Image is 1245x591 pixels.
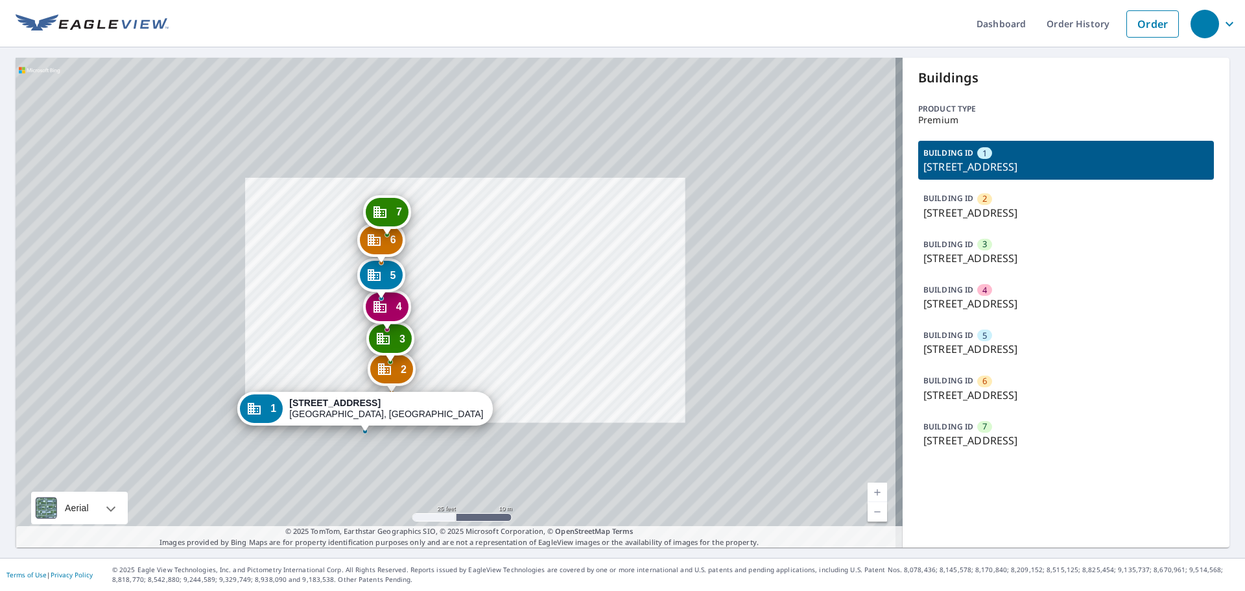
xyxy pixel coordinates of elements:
[396,207,402,217] span: 7
[982,375,987,387] span: 6
[923,341,1209,357] p: [STREET_ADDRESS]
[16,526,903,548] p: Images provided by Bing Maps are for property identification purposes only and are not a represen...
[982,330,987,342] span: 5
[982,147,987,160] span: 1
[923,250,1209,266] p: [STREET_ADDRESS]
[918,103,1214,115] p: Product type
[399,334,405,344] span: 3
[555,526,610,536] a: OpenStreetMap
[868,483,887,502] a: Current Level 20, Zoom In
[390,235,396,245] span: 6
[16,14,169,34] img: EV Logo
[51,570,93,579] a: Privacy Policy
[396,302,402,311] span: 4
[285,526,634,537] span: © 2025 TomTom, Earthstar Geographics SIO, © 2025 Microsoft Corporation, ©
[923,433,1209,448] p: [STREET_ADDRESS]
[923,296,1209,311] p: [STREET_ADDRESS]
[612,526,634,536] a: Terms
[289,398,484,420] div: [GEOGRAPHIC_DATA], [GEOGRAPHIC_DATA] 62090
[982,284,987,296] span: 4
[923,159,1209,175] p: [STREET_ADDRESS]
[357,223,405,263] div: Dropped pin, building 6, Commercial property, 1300 Klein Ave Venice, IL 62090
[918,68,1214,88] p: Buildings
[982,238,987,250] span: 3
[357,258,405,298] div: Dropped pin, building 5, Commercial property, 1300 Klein Ave Venice, IL 62090
[270,404,276,413] span: 1
[363,290,411,330] div: Dropped pin, building 4, Commercial property, 1300 Klein Ave Venice, IL 62090
[923,284,973,295] p: BUILDING ID
[923,147,973,158] p: BUILDING ID
[868,502,887,522] a: Current Level 20, Zoom Out
[390,271,396,280] span: 5
[982,193,987,205] span: 2
[61,492,93,524] div: Aerial
[368,352,416,392] div: Dropped pin, building 2, Commercial property, 1300 Klein Ave Venice, IL 62090
[1126,10,1179,38] a: Order
[237,392,493,432] div: Dropped pin, building 1, Commercial property, 1300 Klein Ave Venice, IL 62090
[923,205,1209,221] p: [STREET_ADDRESS]
[923,387,1209,403] p: [STREET_ADDRESS]
[363,195,411,235] div: Dropped pin, building 7, Commercial property, 1300 Klein Ave Venice, IL 62090
[923,375,973,386] p: BUILDING ID
[923,239,973,250] p: BUILDING ID
[31,492,128,524] div: Aerial
[401,365,407,374] span: 2
[289,398,381,408] strong: [STREET_ADDRESS]
[366,322,414,362] div: Dropped pin, building 3, Commercial property, 1300 Klein Ave Venice, IL 62090
[918,115,1214,125] p: Premium
[982,420,987,433] span: 7
[6,571,93,579] p: |
[923,193,973,204] p: BUILDING ID
[923,330,973,341] p: BUILDING ID
[923,421,973,432] p: BUILDING ID
[112,565,1239,585] p: © 2025 Eagle View Technologies, Inc. and Pictometry International Corp. All Rights Reserved. Repo...
[6,570,47,579] a: Terms of Use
